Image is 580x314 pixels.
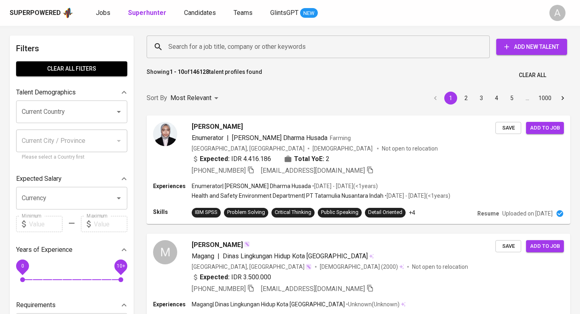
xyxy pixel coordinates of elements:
[383,192,450,200] p: • [DATE] - [DATE] ( <1 years )
[530,242,560,251] span: Add to job
[516,68,549,83] button: Clear All
[113,193,124,204] button: Open
[495,240,521,253] button: Save
[261,167,365,174] span: [EMAIL_ADDRESS][DOMAIN_NAME]
[305,264,312,270] img: magic_wand.svg
[460,92,472,105] button: Go to page 2
[16,174,62,184] p: Expected Salary
[412,263,468,271] p: Not open to relocation
[153,182,192,190] p: Experiences
[113,106,124,117] button: Open
[526,122,564,134] button: Add to job
[275,209,311,216] div: Critical Thinking
[184,9,216,17] span: Candidates
[496,39,567,55] button: Add New Talent
[311,182,378,190] p: • [DATE] - [DATE] ( <1 years )
[184,8,217,18] a: Candidates
[192,263,312,271] div: [GEOGRAPHIC_DATA], [GEOGRAPHIC_DATA]
[227,133,229,143] span: |
[16,88,76,97] p: Talent Demographics
[444,92,457,105] button: page 1
[234,8,254,18] a: Teams
[232,134,327,142] span: [PERSON_NAME] Dharma Husada
[153,240,177,264] div: M
[326,154,329,164] span: 2
[22,153,122,161] p: Please select a Country first
[96,8,112,18] a: Jobs
[147,115,570,224] a: [PERSON_NAME]Enumerator|[PERSON_NAME] Dharma HusadaFarming[GEOGRAPHIC_DATA], [GEOGRAPHIC_DATA][DE...
[29,216,62,232] input: Value
[16,297,127,313] div: Requirements
[261,285,365,293] span: [EMAIL_ADDRESS][DOMAIN_NAME]
[368,209,402,216] div: Detail Oriented
[270,9,298,17] span: GlintsGPT
[153,300,192,308] p: Experiences
[320,263,404,271] div: (2000)
[192,285,246,293] span: [PHONE_NUMBER]
[477,209,499,218] p: Resume
[192,134,224,142] span: Enumerator
[549,5,565,21] div: A
[192,154,271,164] div: IDR 4.416.186
[536,92,554,105] button: Go to page 1000
[227,209,265,216] div: Problem Solving
[521,94,534,102] div: …
[94,216,127,232] input: Value
[192,122,243,132] span: [PERSON_NAME]
[192,300,345,308] p: Magang | Dinas Lingkungan Hidup Kota [GEOGRAPHIC_DATA]
[192,182,311,190] p: Enumerator | [PERSON_NAME] Dharma Husada
[23,64,121,74] span: Clear All filters
[147,68,262,83] p: Showing of talent profiles found
[195,209,217,216] div: IBM SPSS
[526,240,564,253] button: Add to job
[320,263,381,271] span: [DEMOGRAPHIC_DATA]
[428,92,570,105] nav: pagination navigation
[499,242,517,251] span: Save
[170,91,221,106] div: Most Relevant
[147,93,167,103] p: Sort By
[170,69,184,75] b: 1 - 10
[409,209,415,217] p: +4
[270,8,318,18] a: GlintsGPT NEW
[16,61,127,76] button: Clear All filters
[234,9,253,17] span: Teams
[21,263,24,269] span: 0
[62,7,73,19] img: app logo
[490,92,503,105] button: Go to page 4
[294,154,324,164] b: Total YoE:
[170,93,211,103] p: Most Relevant
[505,92,518,105] button: Go to page 5
[96,9,110,17] span: Jobs
[16,171,127,187] div: Expected Salary
[556,92,569,105] button: Go to next page
[217,251,220,261] span: |
[382,144,438,153] p: Not open to relocation
[16,42,127,55] h6: Filters
[321,209,358,216] div: Public Speaking
[502,209,553,218] p: Uploaded on [DATE]
[345,300,400,308] p: • Unknown ( Unknown )
[192,192,383,200] p: Health and Safety Environment Department | PT Tatamulia Nusantara Indah
[244,241,250,247] img: magic_wand.svg
[495,122,521,134] button: Save
[192,272,271,282] div: IDR 3.500.000
[475,92,488,105] button: Go to page 3
[116,263,125,269] span: 10+
[192,252,214,260] span: Magang
[192,144,304,153] div: [GEOGRAPHIC_DATA], [GEOGRAPHIC_DATA]
[16,242,127,258] div: Years of Experience
[330,135,351,141] span: Farming
[128,8,168,18] a: Superhunter
[128,9,166,17] b: Superhunter
[200,154,230,164] b: Expected:
[200,272,230,282] b: Expected:
[153,208,192,216] p: Skills
[499,124,517,133] span: Save
[192,240,243,250] span: [PERSON_NAME]
[223,252,368,260] span: Dinas Lingkungan Hidup Kota [GEOGRAPHIC_DATA]
[192,167,246,174] span: [PHONE_NUMBER]
[190,69,209,75] b: 146128
[16,84,127,100] div: Talent Demographics
[519,70,546,80] span: Clear All
[300,9,318,17] span: NEW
